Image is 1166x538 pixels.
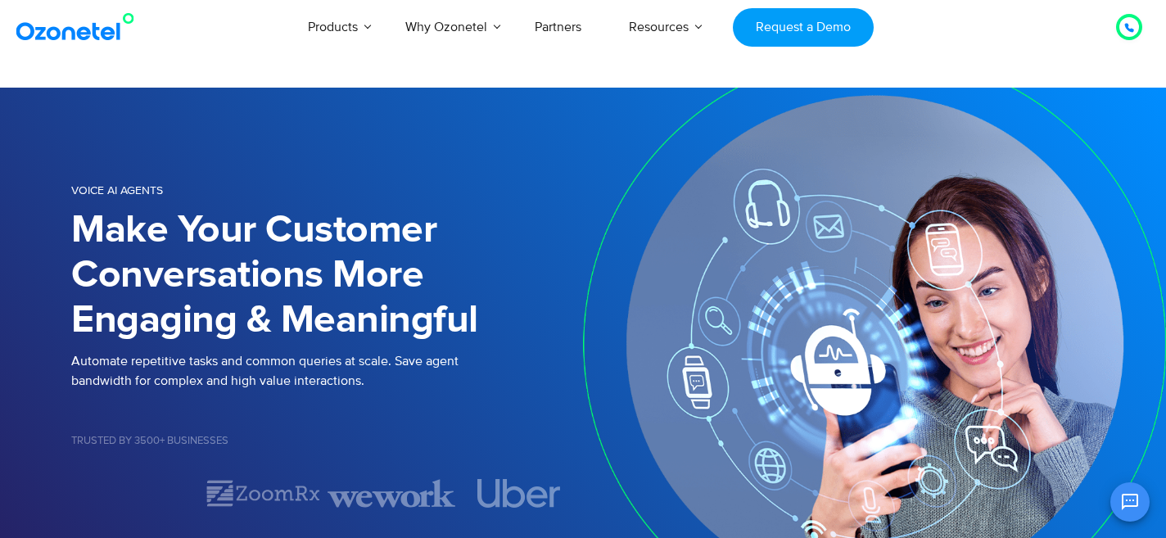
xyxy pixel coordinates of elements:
[455,479,583,508] div: 4 of 7
[199,479,327,508] div: 2 of 7
[328,479,455,508] img: wework
[71,183,163,197] span: Voice AI Agents
[71,351,583,391] p: Automate repetitive tasks and common queries at scale. Save agent bandwidth for complex and high ...
[71,479,583,508] div: Image Carousel
[71,436,583,446] h5: Trusted by 3500+ Businesses
[205,479,322,508] img: zoomrx
[328,479,455,508] div: 3 of 7
[71,483,199,503] div: 1 of 7
[1110,482,1150,522] button: Open chat
[733,8,873,47] a: Request a Demo
[71,208,583,343] h1: Make Your Customer Conversations More Engaging & Meaningful
[477,479,561,508] img: uber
